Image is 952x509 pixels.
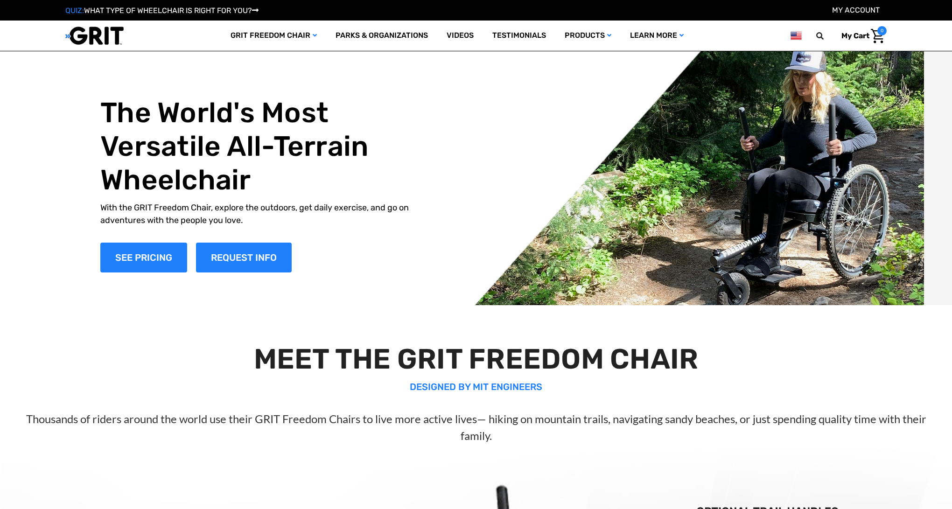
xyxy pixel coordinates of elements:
p: With the GRIT Freedom Chair, explore the outdoors, get daily exercise, and go on adventures with ... [100,202,430,227]
h1: The World's Most Versatile All-Terrain Wheelchair [100,96,430,197]
p: DESIGNED BY MIT ENGINEERS [24,380,928,394]
img: Cart [871,29,884,43]
span: QUIZ: [65,6,84,15]
a: Products [555,21,621,51]
a: Videos [437,21,483,51]
h2: MEET THE GRIT FREEDOM CHAIR [24,342,928,376]
span: 0 [877,26,887,35]
a: Account [832,6,880,14]
a: Slide number 1, Request Information [196,243,292,272]
a: QUIZ:WHAT TYPE OF WHEELCHAIR IS RIGHT FOR YOU? [65,6,259,15]
p: Thousands of riders around the world use their GRIT Freedom Chairs to live more active lives— hik... [24,411,928,444]
img: GRIT All-Terrain Wheelchair and Mobility Equipment [65,26,124,45]
a: Learn More [621,21,693,51]
a: Testimonials [483,21,555,51]
a: Parks & Organizations [326,21,437,51]
img: us.png [791,30,802,42]
a: GRIT Freedom Chair [221,21,326,51]
a: Shop Now [100,243,187,272]
span: My Cart [841,31,869,40]
input: Search [820,26,834,46]
a: Cart with 0 items [834,26,887,46]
